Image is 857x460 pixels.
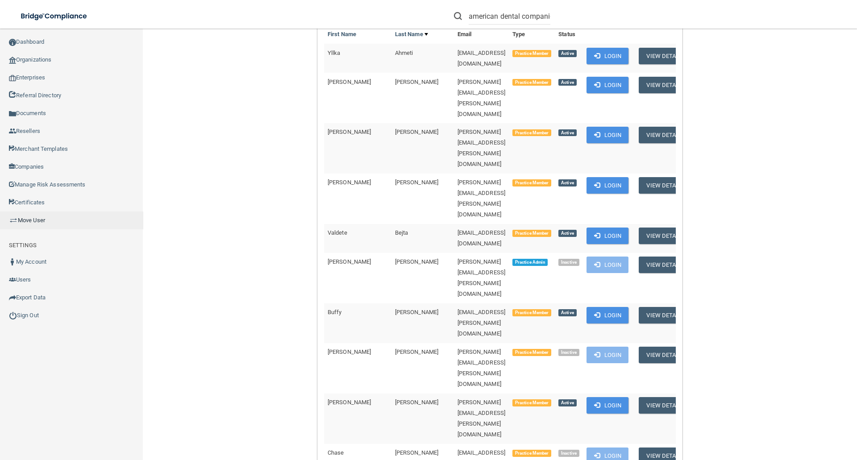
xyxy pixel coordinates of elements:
[587,127,629,143] button: Login
[558,79,576,86] span: Active
[587,347,629,363] button: Login
[458,128,506,167] span: [PERSON_NAME][EMAIL_ADDRESS][PERSON_NAME][DOMAIN_NAME]
[639,177,691,194] button: View Details
[328,128,371,135] span: [PERSON_NAME]
[395,179,438,186] span: [PERSON_NAME]
[395,258,438,265] span: [PERSON_NAME]
[9,128,16,135] img: ic_reseller.de258add.png
[558,349,579,356] span: Inactive
[395,50,413,56] span: Ahmeti
[395,79,438,85] span: [PERSON_NAME]
[9,110,16,117] img: icon-documents.8dae5593.png
[558,450,579,457] span: Inactive
[512,349,551,356] span: Practice Member
[395,128,438,135] span: [PERSON_NAME]
[458,179,506,218] span: [PERSON_NAME][EMAIL_ADDRESS][PERSON_NAME][DOMAIN_NAME]
[328,50,341,56] span: Yllka
[328,309,342,315] span: Buffy
[328,399,371,406] span: [PERSON_NAME]
[639,347,691,363] button: View Details
[558,179,576,186] span: Active
[587,307,629,323] button: Login
[328,348,371,355] span: [PERSON_NAME]
[9,276,16,283] img: icon-users.e205127d.png
[9,294,16,301] img: icon-export.b9366987.png
[639,307,691,323] button: View Details
[395,229,408,236] span: Bejta
[328,258,371,265] span: [PERSON_NAME]
[458,399,506,438] span: [PERSON_NAME][EMAIL_ADDRESS][PERSON_NAME][DOMAIN_NAME]
[512,50,551,57] span: Practice Member
[512,230,551,237] span: Practice Member
[587,228,629,244] button: Login
[9,311,17,319] img: ic_power_dark.7ecde6b1.png
[328,229,347,236] span: Valdete
[512,179,551,186] span: Practice Member
[639,48,691,64] button: View Details
[558,309,576,316] span: Active
[512,259,548,266] span: Practice Admin
[512,129,551,137] span: Practice Member
[639,257,691,273] button: View Details
[395,309,438,315] span: [PERSON_NAME]
[9,216,18,225] img: briefcase.64adab9b.png
[587,177,629,194] button: Login
[328,79,371,85] span: [PERSON_NAME]
[587,48,629,64] button: Login
[9,57,16,64] img: organization-icon.f8decf85.png
[558,50,576,57] span: Active
[512,399,551,406] span: Practice Member
[558,399,576,406] span: Active
[639,397,691,414] button: View Details
[9,75,16,81] img: enterprise.0d942306.png
[454,12,462,20] img: ic-search.3b580494.png
[328,179,371,186] span: [PERSON_NAME]
[458,229,506,247] span: [EMAIL_ADDRESS][DOMAIN_NAME]
[395,348,438,355] span: [PERSON_NAME]
[458,348,506,387] span: [PERSON_NAME][EMAIL_ADDRESS][PERSON_NAME][DOMAIN_NAME]
[639,228,691,244] button: View Details
[587,77,629,93] button: Login
[458,309,506,337] span: [EMAIL_ADDRESS][PERSON_NAME][DOMAIN_NAME]
[458,50,506,67] span: [EMAIL_ADDRESS][DOMAIN_NAME]
[9,258,16,265] img: ic_user_dark.df1a06c3.png
[558,259,579,266] span: Inactive
[558,129,576,137] span: Active
[13,7,96,25] img: bridge_compliance_login_screen.278c3ca4.svg
[395,29,428,40] a: Last Name
[512,450,551,457] span: Practice Member
[639,127,691,143] button: View Details
[469,8,550,25] input: Search
[458,79,506,117] span: [PERSON_NAME][EMAIL_ADDRESS][PERSON_NAME][DOMAIN_NAME]
[587,397,629,414] button: Login
[458,258,506,297] span: [PERSON_NAME][EMAIL_ADDRESS][PERSON_NAME][DOMAIN_NAME]
[9,240,37,251] label: SETTINGS
[639,77,691,93] button: View Details
[587,257,629,273] button: Login
[395,449,438,456] span: [PERSON_NAME]
[558,230,576,237] span: Active
[9,39,16,46] img: ic_dashboard_dark.d01f4a41.png
[328,449,344,456] span: Chase
[395,399,438,406] span: [PERSON_NAME]
[512,79,551,86] span: Practice Member
[328,29,356,40] a: First Name
[512,309,551,316] span: Practice Member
